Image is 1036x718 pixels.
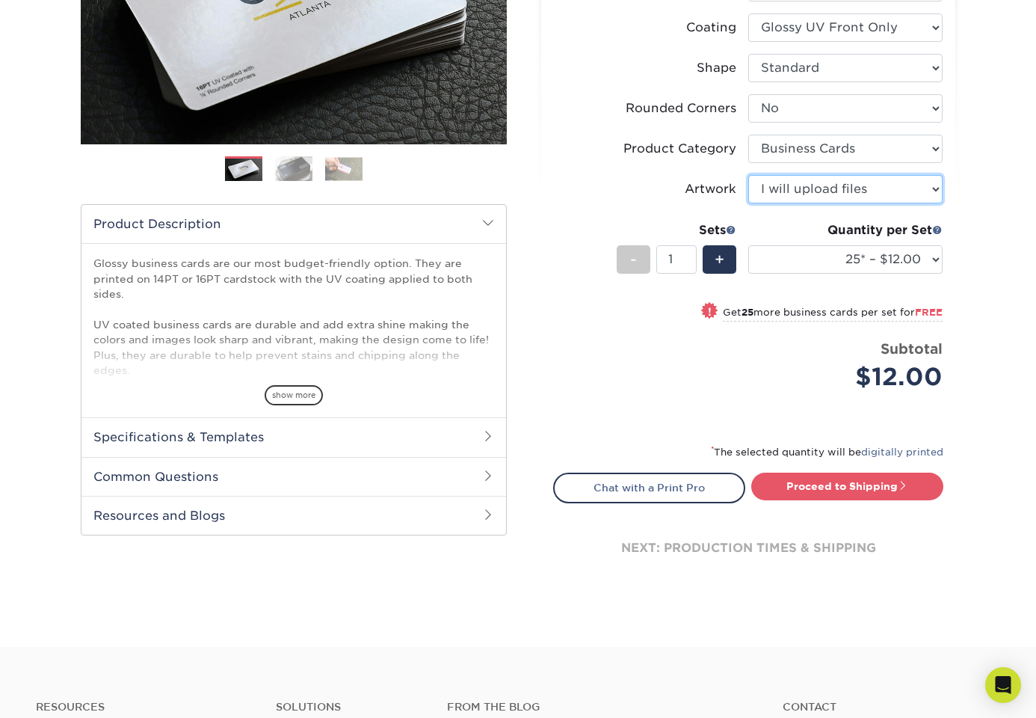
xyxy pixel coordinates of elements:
span: - [630,248,637,271]
iframe: Google Customer Reviews [4,672,127,713]
img: Business Cards 01 [225,151,262,188]
a: Contact [783,701,1000,714]
div: Quantity per Set [748,221,943,239]
h2: Common Questions [81,457,506,496]
h2: Product Description [81,205,506,243]
div: Open Intercom Messenger [985,667,1021,703]
a: Chat with a Print Pro [553,473,745,503]
h2: Resources and Blogs [81,496,506,535]
small: The selected quantity will be [711,447,943,458]
h4: Solutions [276,701,425,714]
img: Business Cards 02 [275,156,312,182]
p: Glossy business cards are our most budget-friendly option. They are printed on 14PT or 16PT cards... [93,256,494,454]
span: + [715,248,724,271]
div: Rounded Corners [626,99,736,117]
span: ! [708,304,712,319]
a: digitally printed [861,447,943,458]
div: Coating [686,19,736,37]
div: Product Category [623,140,736,158]
div: Sets [617,221,736,239]
div: next: production times & shipping [553,503,943,593]
h4: From the Blog [447,701,742,714]
div: $12.00 [759,359,943,395]
a: Proceed to Shipping [751,473,943,500]
span: FREE [915,307,943,318]
img: Business Cards 03 [325,157,363,180]
div: Shape [697,59,736,77]
strong: 25 [741,307,753,318]
h2: Specifications & Templates [81,417,506,456]
span: show more [265,385,323,405]
strong: Subtotal [881,340,943,357]
h4: Resources [36,701,253,714]
div: Artwork [685,180,736,198]
small: Get more business cards per set for [723,307,943,322]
